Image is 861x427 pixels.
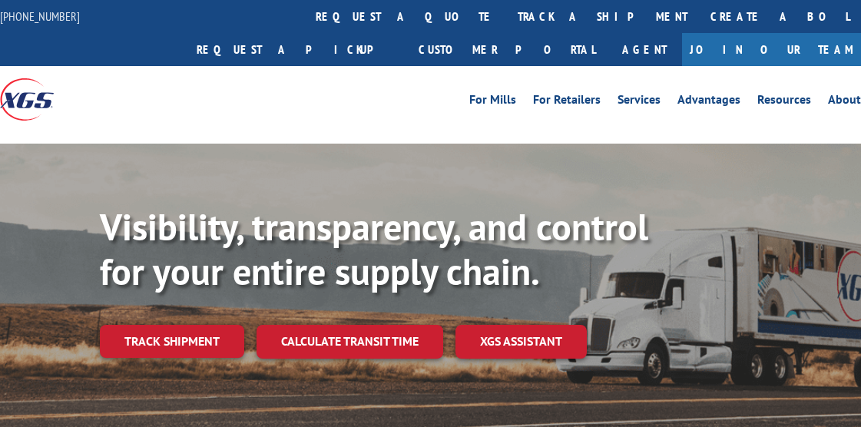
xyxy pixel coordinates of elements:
[618,94,661,111] a: Services
[677,94,740,111] a: Advantages
[533,94,601,111] a: For Retailers
[828,94,861,111] a: About
[100,203,648,295] b: Visibility, transparency, and control for your entire supply chain.
[100,325,244,357] a: Track shipment
[757,94,811,111] a: Resources
[682,33,861,66] a: Join Our Team
[407,33,607,66] a: Customer Portal
[185,33,407,66] a: Request a pickup
[607,33,682,66] a: Agent
[257,325,443,358] a: Calculate transit time
[469,94,516,111] a: For Mills
[455,325,587,358] a: XGS ASSISTANT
